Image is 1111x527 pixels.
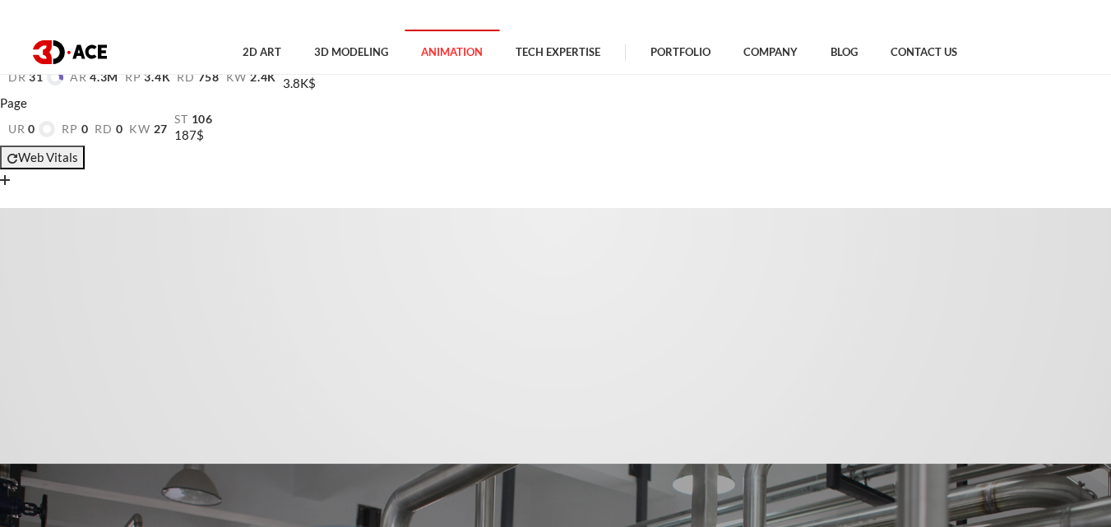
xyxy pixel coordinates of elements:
[125,71,141,84] span: rp
[177,71,194,84] span: rd
[95,123,112,136] span: rd
[129,123,150,136] span: kw
[81,123,89,136] span: 0
[226,71,276,84] a: kw2.4K
[144,71,170,84] span: 3.4K
[95,123,123,136] a: rd0
[8,121,55,137] a: ur0
[8,69,63,86] a: dr31
[28,123,35,136] span: 0
[174,113,213,126] a: st106
[62,123,77,136] span: rp
[177,71,220,84] a: rd758
[70,71,118,84] a: ar4.3M
[8,71,25,84] span: dr
[198,71,220,84] span: 758
[8,123,25,136] span: ur
[116,123,123,136] span: 0
[129,123,168,136] a: kw27
[226,30,298,75] a: 2D Art
[90,71,118,84] span: 4.3M
[174,126,213,145] div: 187$
[18,150,78,164] span: Web Vitals
[405,30,499,75] a: Animation
[29,71,43,84] span: 31
[283,74,326,93] div: 3.8K$
[814,30,874,75] a: Blog
[499,30,617,75] a: Tech Expertise
[250,71,276,84] span: 2.4K
[70,71,86,84] span: ar
[125,71,170,84] a: rp3.4K
[634,30,727,75] a: Portfolio
[33,40,107,64] img: logo dark
[226,71,247,84] span: kw
[874,30,974,75] a: Contact Us
[727,30,814,75] a: Company
[154,123,168,136] span: 27
[192,113,213,126] span: 106
[298,30,405,75] a: 3D Modeling
[174,113,187,126] span: st
[62,123,88,136] a: rp0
